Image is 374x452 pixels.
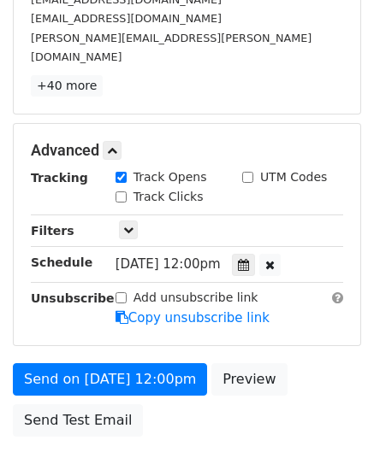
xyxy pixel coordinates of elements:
[31,255,92,269] strong: Schedule
[260,168,327,186] label: UTM Codes
[116,310,270,326] a: Copy unsubscribe link
[134,188,204,206] label: Track Clicks
[31,224,74,238] strong: Filters
[31,141,343,160] h5: Advanced
[13,363,207,396] a: Send on [DATE] 12:00pm
[134,289,258,307] label: Add unsubscribe link
[31,75,103,97] a: +40 more
[288,370,374,452] iframe: Chat Widget
[13,404,143,437] a: Send Test Email
[31,171,88,185] strong: Tracking
[116,256,221,272] span: [DATE] 12:00pm
[211,363,287,396] a: Preview
[31,32,312,64] small: [PERSON_NAME][EMAIL_ADDRESS][PERSON_NAME][DOMAIN_NAME]
[31,12,222,25] small: [EMAIL_ADDRESS][DOMAIN_NAME]
[31,291,115,305] strong: Unsubscribe
[134,168,207,186] label: Track Opens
